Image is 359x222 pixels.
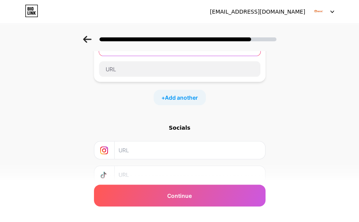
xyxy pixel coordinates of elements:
input: URL [118,141,260,159]
span: Continue [167,192,192,200]
img: cakhia04tv [311,4,326,19]
span: Add another [165,93,198,102]
div: Socials [94,124,265,132]
div: + [154,90,206,105]
div: [EMAIL_ADDRESS][DOMAIN_NAME] [210,8,305,16]
input: URL [118,166,260,183]
input: URL [99,61,260,77]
